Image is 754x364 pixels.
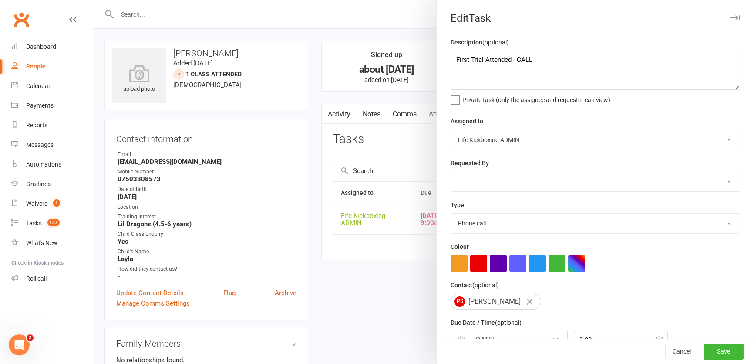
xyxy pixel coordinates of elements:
[11,155,92,174] a: Automations
[26,275,47,282] div: Roll call
[451,280,499,290] label: Contact
[437,12,754,24] div: Edit Task
[454,296,465,307] span: PS
[472,282,499,289] small: (optional)
[26,43,56,50] div: Dashboard
[451,37,509,47] label: Description
[704,344,744,360] button: Save
[26,180,51,187] div: Gradings
[11,174,92,194] a: Gradings
[9,334,30,355] iframe: Intercom live chat
[451,318,522,327] label: Due Date / Time
[26,82,50,89] div: Calendar
[548,332,563,348] button: Clear Date
[53,199,60,207] span: 1
[451,51,740,90] textarea: First Trial Attended - CALL
[11,57,92,76] a: People
[451,158,489,168] label: Requested By
[11,194,92,214] a: Waivers 1
[11,269,92,289] a: Roll call
[451,200,464,210] label: Type
[482,39,509,46] small: (optional)
[665,344,698,360] button: Cancel
[495,319,522,326] small: (optional)
[451,242,469,252] label: Colour
[11,233,92,253] a: What's New
[26,161,61,168] div: Automations
[11,135,92,155] a: Messages
[11,116,92,135] a: Reports
[26,239,57,246] div: What's New
[26,122,47,129] div: Reports
[11,76,92,96] a: Calendar
[11,214,92,233] a: Tasks 157
[451,116,483,126] label: Assigned to
[26,102,54,109] div: Payments
[451,294,541,310] div: [PERSON_NAME]
[11,37,92,57] a: Dashboard
[26,200,47,207] div: Waivers
[26,63,46,70] div: People
[26,220,42,227] div: Tasks
[26,141,54,148] div: Messages
[47,219,60,226] span: 157
[11,96,92,116] a: Payments
[462,93,610,103] span: Private task (only the assignee and requester can view)
[10,9,32,31] a: Clubworx
[27,334,34,341] span: 2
